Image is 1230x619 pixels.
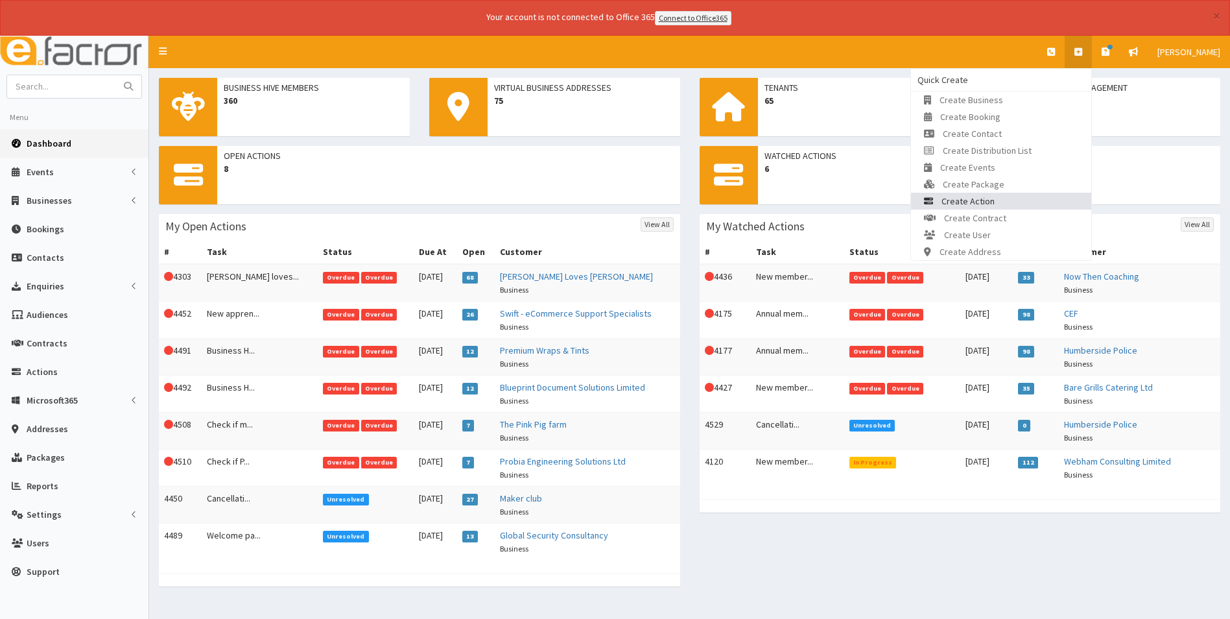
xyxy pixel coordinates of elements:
i: This Action is overdue! [164,420,173,429]
i: This Action is overdue! [705,383,714,392]
a: Swift - eCommerce Support Specialists [500,308,652,319]
th: # [159,240,202,264]
td: [PERSON_NAME] loves... [202,264,318,302]
a: Humberside Police [1064,419,1137,430]
i: This Action is overdue! [705,309,714,318]
td: New member... [751,375,844,412]
div: Your account is not connected to Office 365 [230,10,988,25]
td: [DATE] [960,412,1013,449]
th: Customer [1059,240,1220,264]
td: 4452 [159,301,202,338]
span: Contacts [27,252,64,263]
i: This Action is overdue! [164,383,173,392]
a: Humberside Police [1064,345,1137,356]
span: Create Contract [944,212,1006,224]
span: Open Actions [224,149,674,162]
td: [DATE] [960,375,1013,412]
span: 12 [462,383,479,394]
td: 4175 [700,301,751,338]
th: Due At [414,240,457,264]
span: Actions [27,366,58,378]
td: New member... [751,449,844,486]
small: Business [1064,322,1093,332]
a: View All [1181,217,1214,232]
input: Search... [7,75,116,98]
span: Microsoft365 [27,394,78,406]
span: 35 [1018,383,1034,394]
td: New member... [751,264,844,302]
span: Overdue [849,309,886,321]
span: Facilities Management [1034,81,1214,94]
span: Addresses [27,423,68,435]
td: 4120 [700,449,751,486]
small: Business [500,470,528,479]
td: 4489 [159,523,202,560]
a: Global Security Consultancy [500,529,608,541]
small: Business [500,285,528,295]
th: Task [751,240,844,264]
span: Dashboard [27,138,71,149]
span: Bookings [27,223,64,235]
small: Business [1064,285,1093,295]
td: Business H... [202,375,318,412]
td: New appren... [202,301,318,338]
td: [DATE] [414,412,457,449]
td: Annual mem... [751,338,844,375]
span: Unresolved [323,494,369,505]
span: Create Action [941,195,995,207]
td: Check if P... [202,449,318,486]
span: Create Distribution List [943,145,1032,156]
span: Contracts [27,337,67,349]
a: Create Address [911,243,1091,260]
a: Create Contact [911,125,1091,142]
a: View All [641,217,674,232]
span: 0 [1018,420,1030,431]
span: [PERSON_NAME] [1157,46,1220,58]
td: [DATE] [414,375,457,412]
span: 7 [462,457,475,468]
span: 98 [1018,346,1034,358]
span: Settings [27,509,62,520]
li: Quick Create [911,69,1091,91]
span: Create Business [940,94,1003,106]
span: Businesses [27,195,72,206]
td: 4529 [700,412,751,449]
span: 12 [462,346,479,358]
span: Overdue [887,272,923,284]
span: Watched Actions [764,149,1214,162]
span: Packages [27,452,65,463]
span: Overdue [323,346,359,358]
span: Overdue [849,383,886,394]
td: [DATE] [414,449,457,486]
td: 4303 [159,264,202,302]
span: Overdue [849,346,886,358]
a: Connect to Office365 [655,11,731,25]
td: [DATE] [414,264,457,302]
td: Annual mem... [751,301,844,338]
span: Overdue [323,420,359,431]
span: Overdue [887,309,923,321]
td: Cancellati... [751,412,844,449]
small: Business [500,433,528,443]
small: Business [500,507,528,516]
span: Audiences [27,309,68,321]
td: [DATE] [414,486,457,523]
th: Open [457,240,495,264]
a: Create Action [911,193,1091,210]
a: Create Contract [911,210,1091,226]
span: Overdue [323,383,359,394]
td: Cancellati... [202,486,318,523]
span: Create Address [940,246,1001,258]
small: Business [500,544,528,553]
span: 112 [1018,457,1038,468]
td: [DATE] [414,338,457,375]
small: Business [1064,359,1093,369]
a: Create User [911,226,1091,243]
span: Overdue [887,346,923,358]
a: Now Then Coaching [1064,271,1139,282]
h3: My Watched Actions [706,221,805,232]
a: Bare Grills Catering Ltd [1064,382,1153,393]
button: × [1213,9,1220,23]
td: 4491 [159,338,202,375]
i: This Action is overdue! [164,309,173,318]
